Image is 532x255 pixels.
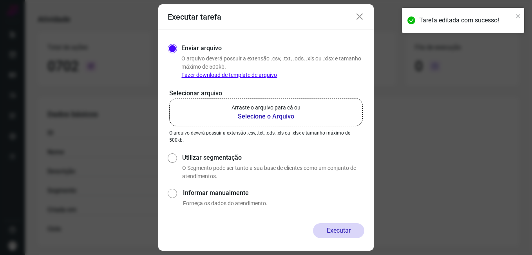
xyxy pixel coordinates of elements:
p: O arquivo deverá possuir a extensão .csv, .txt, .ods, .xls ou .xlsx e tamanho máximo de 500kb. [169,129,363,144]
button: Executar [313,223,364,238]
p: O Segmento pode ser tanto a sua base de clientes como um conjunto de atendimentos. [182,164,364,180]
label: Informar manualmente [183,188,364,198]
p: Arraste o arquivo para cá ou [232,104,300,112]
button: close [516,11,521,20]
p: Forneça os dados do atendimento. [183,199,364,208]
h3: Executar tarefa [168,12,221,22]
p: Selecionar arquivo [169,89,363,98]
div: Tarefa editada com sucesso! [419,16,513,25]
p: O arquivo deverá possuir a extensão .csv, .txt, .ods, .xls ou .xlsx e tamanho máximo de 500kb. [181,55,364,79]
a: Fazer download de template de arquivo [181,72,277,78]
label: Utilizar segmentação [182,153,364,162]
b: Selecione o Arquivo [232,112,300,121]
label: Enviar arquivo [181,44,222,53]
